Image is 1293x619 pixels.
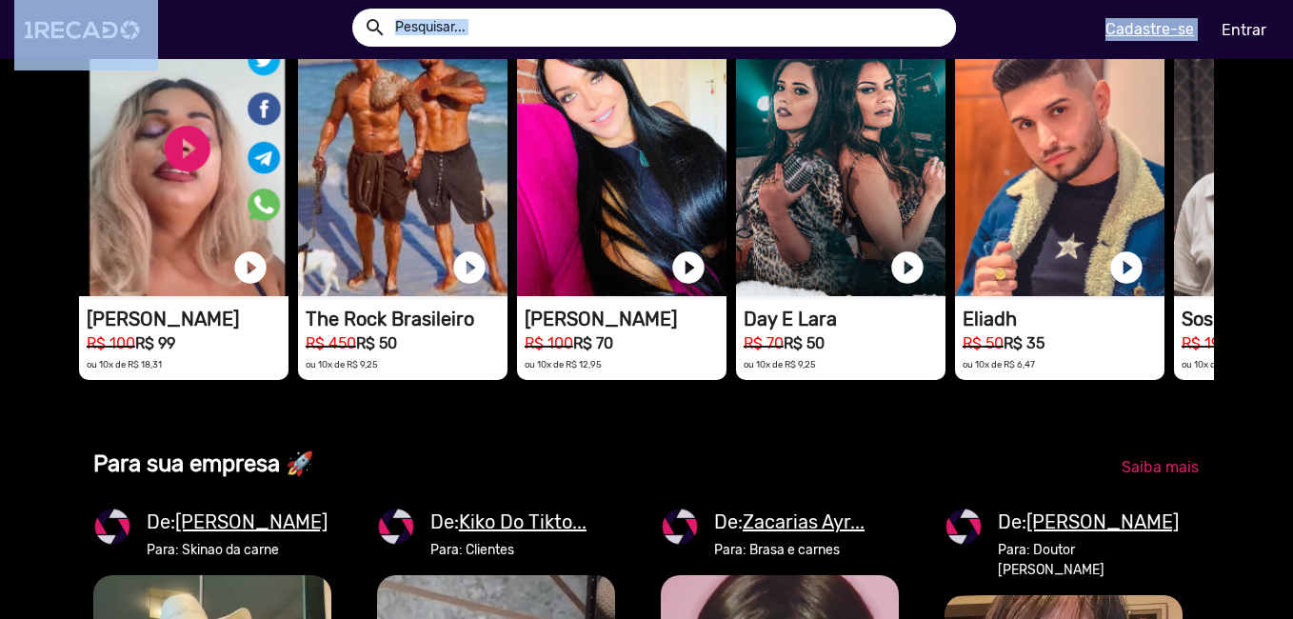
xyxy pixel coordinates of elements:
[1182,334,1229,352] small: R$ 190
[525,308,726,330] h1: [PERSON_NAME]
[744,359,816,369] small: ou 10x de R$ 9,25
[963,308,1164,330] h1: Eliadh
[963,334,1004,352] small: R$ 50
[525,334,573,352] small: R$ 100
[135,334,175,352] b: R$ 99
[306,308,507,330] h1: The Rock Brasileiro
[1122,458,1199,476] span: Saiba mais
[1105,20,1194,38] u: Cadastre-se
[93,450,314,477] b: Para sua empresa 🚀
[517,20,726,296] video: 1RECADO vídeos dedicados para fãs e empresas
[450,249,488,287] a: play_circle_filled
[963,359,1035,369] small: ou 10x de R$ 6,47
[998,540,1179,580] mat-card-subtitle: Para: Doutor [PERSON_NAME]
[1182,359,1258,369] small: ou 10x de R$ 13,87
[744,308,945,330] h1: Day E Lara
[888,249,926,287] a: play_circle_filled
[147,508,328,536] mat-card-title: De:
[364,16,387,39] mat-icon: Example home icon
[87,308,288,330] h1: [PERSON_NAME]
[1004,334,1044,352] b: R$ 35
[231,249,269,287] a: play_circle_filled
[306,334,356,352] small: R$ 450
[743,510,865,533] u: Zacarias Ayr...
[356,334,397,352] b: R$ 50
[714,508,865,536] mat-card-title: De:
[736,20,945,296] video: 1RECADO vídeos dedicados para fãs e empresas
[147,540,328,560] mat-card-subtitle: Para: Skinao da carne
[381,9,956,47] input: Pesquisar...
[669,249,707,287] a: play_circle_filled
[784,334,825,352] b: R$ 50
[459,510,587,533] u: Kiko Do Tikto...
[175,510,328,533] u: [PERSON_NAME]
[298,20,507,296] video: 1RECADO vídeos dedicados para fãs e empresas
[714,540,865,560] mat-card-subtitle: Para: Brasa e carnes
[306,359,378,369] small: ou 10x de R$ 9,25
[1209,13,1279,47] a: Entrar
[357,10,390,43] button: Example home icon
[998,508,1179,536] mat-card-title: De:
[955,20,1164,296] video: 1RECADO vídeos dedicados para fãs e empresas
[430,508,587,536] mat-card-title: De:
[1107,249,1145,287] a: play_circle_filled
[744,334,784,352] small: R$ 70
[87,334,135,352] small: R$ 100
[573,334,613,352] b: R$ 70
[87,359,162,369] small: ou 10x de R$ 18,31
[525,359,602,369] small: ou 10x de R$ 12,95
[430,540,587,560] mat-card-subtitle: Para: Clientes
[79,20,288,296] video: 1RECADO vídeos dedicados para fãs e empresas
[1026,510,1179,533] u: [PERSON_NAME]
